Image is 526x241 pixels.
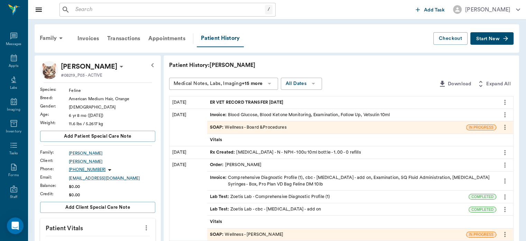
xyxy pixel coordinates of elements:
[499,96,510,108] button: more
[40,95,69,101] div: Breed :
[10,85,17,91] div: Labs
[197,30,244,47] a: Patient History
[40,103,69,109] div: Gender :
[69,104,155,110] div: [DEMOGRAPHIC_DATA]
[174,79,262,88] div: Medical Notes, Labs, Imaging
[40,166,69,172] div: Phone :
[467,232,496,237] span: IN PROGRESS
[169,159,207,240] div: [DATE]
[73,5,265,15] input: Search
[69,96,155,102] div: American Medium Hair, Orange
[281,78,322,90] button: All Dates
[61,61,117,72] div: Milo Dawson
[61,61,117,72] p: [PERSON_NAME]
[210,231,283,238] div: Wellness - [PERSON_NAME]
[73,30,103,47] a: Invoices
[69,158,155,165] a: [PERSON_NAME]
[40,131,155,142] button: Add patient Special Care Note
[40,174,69,180] div: Email :
[469,207,496,213] div: COMPLETED
[474,78,514,91] button: Expand All
[210,137,224,143] span: Vitals
[469,194,496,200] div: COMPLETED
[499,229,510,240] button: more
[40,120,69,126] div: Weight :
[69,112,155,119] div: 6 yr 8 mo ([DATE])
[210,162,225,168] span: Order :
[210,124,225,131] span: SOAP :
[499,191,510,203] button: more
[210,174,228,188] span: Invoice :
[210,231,225,238] span: SOAP :
[69,167,105,173] p: [PHONE_NUMBER]
[210,206,321,213] div: Zoetis Lab - cbc - [MEDICAL_DATA] - add on
[499,109,510,121] button: more
[9,151,18,156] div: Tasks
[210,174,493,188] div: Comprehensive Diagnostic Profile (1), cbc - [MEDICAL_DATA] - add on, Examination, SQ Fluid Admini...
[32,3,46,17] button: Close drawer
[210,193,330,200] div: Zoetis Lab - Comprehensive Diagnostic Profile (1)
[210,112,228,118] span: Invoice :
[413,3,447,16] button: Add Task
[40,182,69,189] div: Balance :
[499,204,510,215] button: more
[210,124,287,131] div: Wellness - Board &Procedures
[69,183,155,190] div: $0.00
[169,109,207,146] div: [DATE]
[10,195,17,200] div: Staff
[6,129,21,134] div: Inventory
[467,125,496,130] span: IN PROGRESS
[7,107,20,112] div: Imaging
[69,121,155,127] div: 11.6 lbs / 5.2617 kg
[6,42,22,47] div: Messages
[8,173,19,178] div: Forms
[210,218,224,225] span: Vitals
[447,3,526,16] button: [PERSON_NAME]
[40,202,155,213] button: Add client Special Care Note
[169,146,207,158] div: [DATE]
[69,175,155,181] a: [EMAIL_ADDRESS][DOMAIN_NAME]
[141,222,152,234] button: more
[40,86,69,93] div: Species :
[40,111,69,118] div: Age :
[9,63,18,69] div: Appts
[210,112,390,118] div: Blood Glucose, Blood Ketone Monitoring, Examination, Follow Up, Vetsulin 10ml
[265,5,273,14] div: /
[469,207,496,212] span: COMPLETED
[499,121,510,133] button: more
[499,175,510,187] button: more
[169,96,207,109] div: [DATE]
[7,217,24,234] div: Open Intercom Messenger
[65,204,130,211] span: Add client Special Care Note
[210,206,230,213] span: Lab Test :
[210,162,262,168] div: [PERSON_NAME]
[69,87,155,94] div: Feline
[242,81,262,86] b: +15 more
[61,72,102,78] p: #08219_P03 - ACTIVE
[40,149,69,155] div: Family :
[40,157,69,164] div: Client :
[64,132,131,140] span: Add patient Special Care Note
[36,30,69,46] div: Family
[486,80,511,88] span: Expand All
[499,147,510,158] button: more
[69,192,155,198] div: $0.00
[40,61,58,79] img: Profile Image
[69,150,155,156] a: [PERSON_NAME]
[469,194,496,199] span: COMPLETED
[210,99,285,106] span: ER VET RECORD TRANSFER [DATE]
[210,149,361,156] div: [MEDICAL_DATA] - N - NPH - 100u 10ml bottle - 1.00 - 0 refills
[435,78,474,91] button: Download
[103,30,144,47] a: Transactions
[210,193,230,200] span: Lab Test :
[433,32,468,45] button: Checkout
[169,61,377,69] p: Patient History: [PERSON_NAME]
[144,30,190,47] a: Appointments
